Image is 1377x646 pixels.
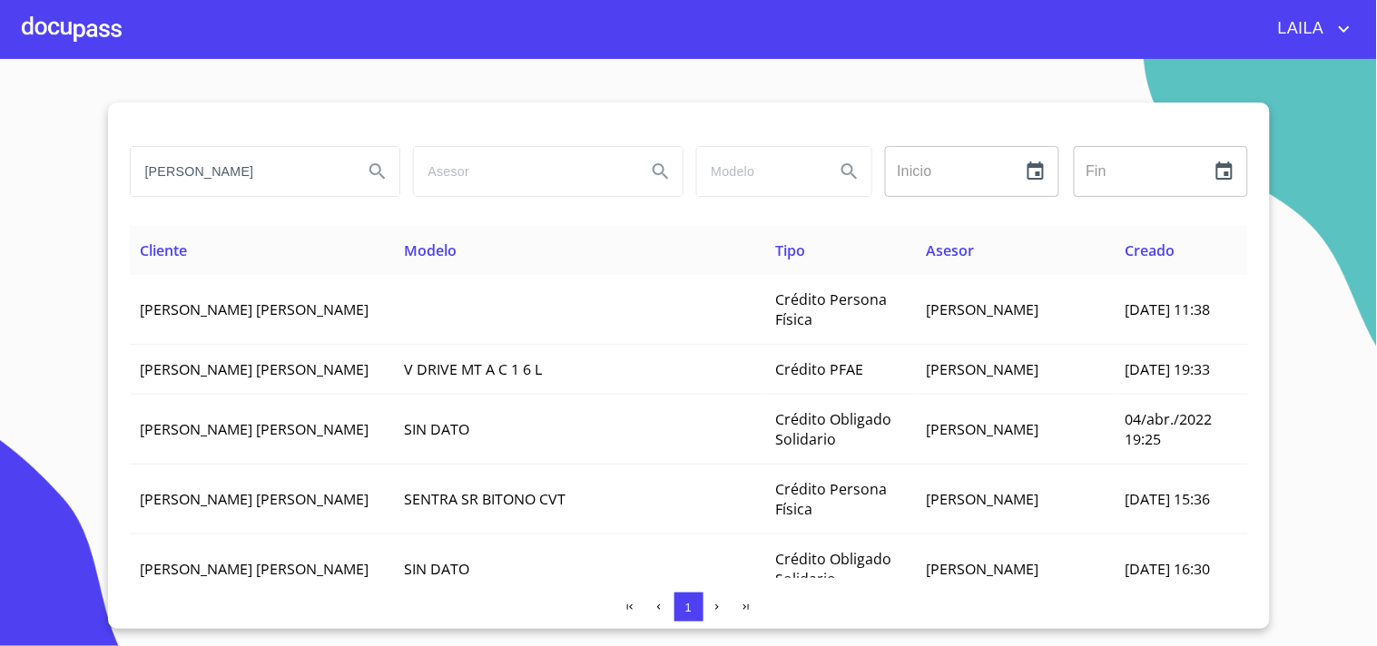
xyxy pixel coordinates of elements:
[404,489,566,509] span: SENTRA SR BITONO CVT
[1126,240,1175,260] span: Creado
[141,419,369,439] span: [PERSON_NAME] [PERSON_NAME]
[1126,359,1211,379] span: [DATE] 19:33
[926,419,1038,439] span: [PERSON_NAME]
[131,147,349,196] input: search
[775,359,863,379] span: Crédito PFAE
[141,240,188,260] span: Cliente
[697,147,821,196] input: search
[356,150,399,193] button: Search
[404,419,469,439] span: SIN DATO
[404,559,469,579] span: SIN DATO
[775,549,891,589] span: Crédito Obligado Solidario
[1126,409,1213,449] span: 04/abr./2022 19:25
[775,479,887,519] span: Crédito Persona Física
[141,559,369,579] span: [PERSON_NAME] [PERSON_NAME]
[1126,489,1211,509] span: [DATE] 15:36
[775,240,805,260] span: Tipo
[141,299,369,319] span: [PERSON_NAME] [PERSON_NAME]
[404,240,457,260] span: Modelo
[685,601,692,614] span: 1
[1264,15,1333,44] span: LAILA
[1264,15,1355,44] button: account of current user
[639,150,683,193] button: Search
[926,559,1038,579] span: [PERSON_NAME]
[414,147,632,196] input: search
[1126,559,1211,579] span: [DATE] 16:30
[1126,299,1211,319] span: [DATE] 11:38
[926,299,1038,319] span: [PERSON_NAME]
[775,409,891,449] span: Crédito Obligado Solidario
[926,240,974,260] span: Asesor
[141,489,369,509] span: [PERSON_NAME] [PERSON_NAME]
[404,359,542,379] span: V DRIVE MT A C 1 6 L
[926,359,1038,379] span: [PERSON_NAME]
[775,289,887,329] span: Crédito Persona Física
[828,150,871,193] button: Search
[926,489,1038,509] span: [PERSON_NAME]
[674,592,703,622] button: 1
[141,359,369,379] span: [PERSON_NAME] [PERSON_NAME]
